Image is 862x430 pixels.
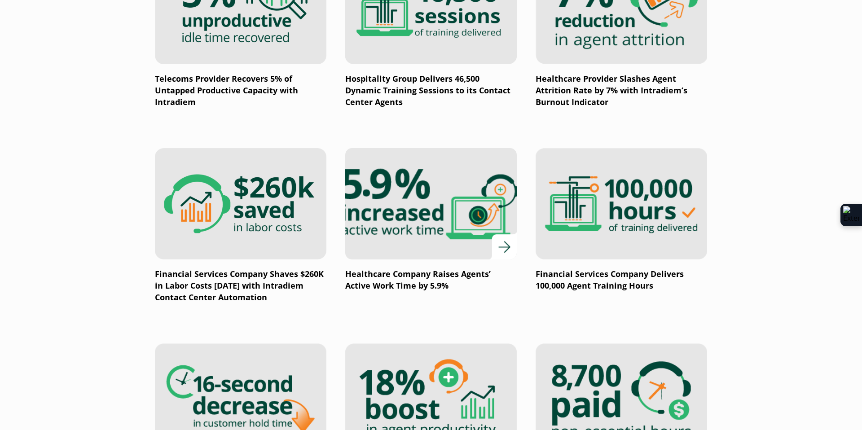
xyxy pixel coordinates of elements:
a: Financial Services Company Delivers 100,000 Agent Training Hours [536,148,707,292]
img: Extension Icon [843,206,859,224]
p: Telecoms Provider Recovers 5% of Untapped Productive Capacity with Intradiem [155,73,326,108]
a: Healthcare Company Raises Agents’ Active Work Time by 5.9% [345,148,517,292]
a: Financial Services Company Shaves $260K in Labor Costs [DATE] with Intradiem Contact Center Autom... [155,148,326,303]
p: Hospitality Group Delivers 46,500 Dynamic Training Sessions to its Contact Center Agents [345,73,517,108]
p: Financial Services Company Shaves $260K in Labor Costs [DATE] with Intradiem Contact Center Autom... [155,268,326,303]
p: Financial Services Company Delivers 100,000 Agent Training Hours [536,268,707,292]
p: Healthcare Provider Slashes Agent Attrition Rate by 7% with Intradiem’s Burnout Indicator [536,73,707,108]
p: Healthcare Company Raises Agents’ Active Work Time by 5.9% [345,268,517,292]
